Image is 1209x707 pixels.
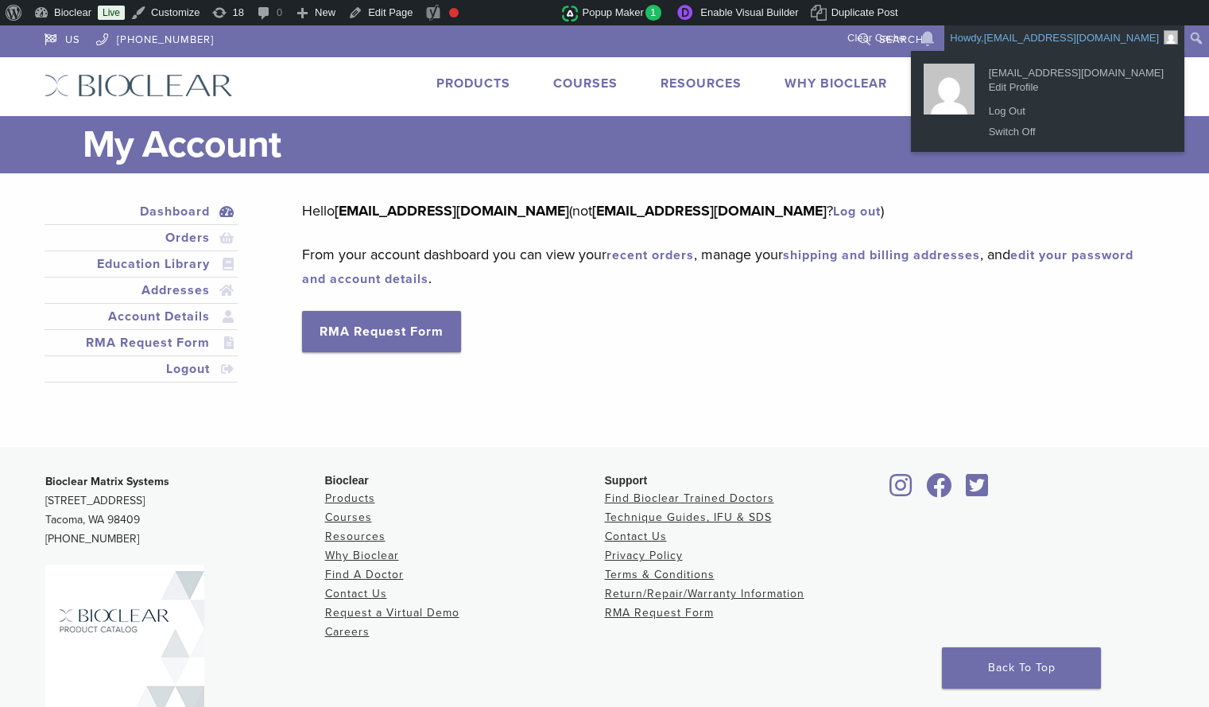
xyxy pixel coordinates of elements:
[45,475,169,488] strong: Bioclear Matrix Systems
[48,254,235,274] a: Education Library
[605,568,715,581] a: Terms & Conditions
[885,483,918,499] a: Bioclear
[605,530,667,543] a: Contact Us
[325,587,387,600] a: Contact Us
[783,247,980,263] a: shipping and billing addresses
[605,606,714,620] a: RMA Request Form
[981,122,1172,142] a: Switch Off
[944,25,1184,51] a: Howdy,
[335,202,569,219] strong: [EMAIL_ADDRESS][DOMAIN_NAME]
[942,647,1101,689] a: Back To Top
[605,511,772,524] a: Technique Guides, IFU & SDS
[785,76,887,91] a: Why Bioclear
[45,199,238,402] nav: Account pages
[83,116,1165,173] h1: My Account
[911,51,1184,152] ul: Howdy, nicholed@bioclearmatrix.com
[325,530,386,543] a: Resources
[661,76,742,91] a: Resources
[921,483,958,499] a: Bioclear
[48,333,235,352] a: RMA Request Form
[981,101,1172,122] a: Log Out
[984,32,1159,44] span: [EMAIL_ADDRESS][DOMAIN_NAME]
[325,474,369,487] span: Bioclear
[449,8,459,17] div: Focus keyphrase not set
[605,549,683,562] a: Privacy Policy
[48,359,235,379] a: Logout
[325,625,370,639] a: Careers
[325,491,375,505] a: Products
[45,25,80,49] a: US
[325,568,404,581] a: Find A Doctor
[45,472,325,549] p: [STREET_ADDRESS] Tacoma, WA 98409 [PHONE_NUMBER]
[605,474,648,487] span: Support
[325,511,372,524] a: Courses
[989,60,1164,75] span: [EMAIL_ADDRESS][DOMAIN_NAME]
[605,491,774,505] a: Find Bioclear Trained Doctors
[989,75,1164,89] span: Edit Profile
[45,74,233,97] img: Bioclear
[48,228,235,247] a: Orders
[842,25,911,51] a: Clear Cache
[325,606,459,620] a: Request a Virtual Demo
[961,483,994,499] a: Bioclear
[553,76,618,91] a: Courses
[48,202,235,221] a: Dashboard
[325,549,399,562] a: Why Bioclear
[302,199,1141,223] p: Hello (not ? )
[473,4,562,23] img: Views over 48 hours. Click for more Jetpack Stats.
[605,587,804,600] a: Return/Repair/Warranty Information
[833,204,881,219] a: Log out
[302,311,461,352] a: RMA Request Form
[48,281,235,300] a: Addresses
[96,25,214,49] a: [PHONE_NUMBER]
[98,6,125,20] a: Live
[606,247,694,263] a: recent orders
[592,202,827,219] strong: [EMAIL_ADDRESS][DOMAIN_NAME]
[48,307,235,326] a: Account Details
[436,76,510,91] a: Products
[302,243,1141,290] p: From your account dashboard you can view your , manage your , and .
[645,5,662,21] span: 1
